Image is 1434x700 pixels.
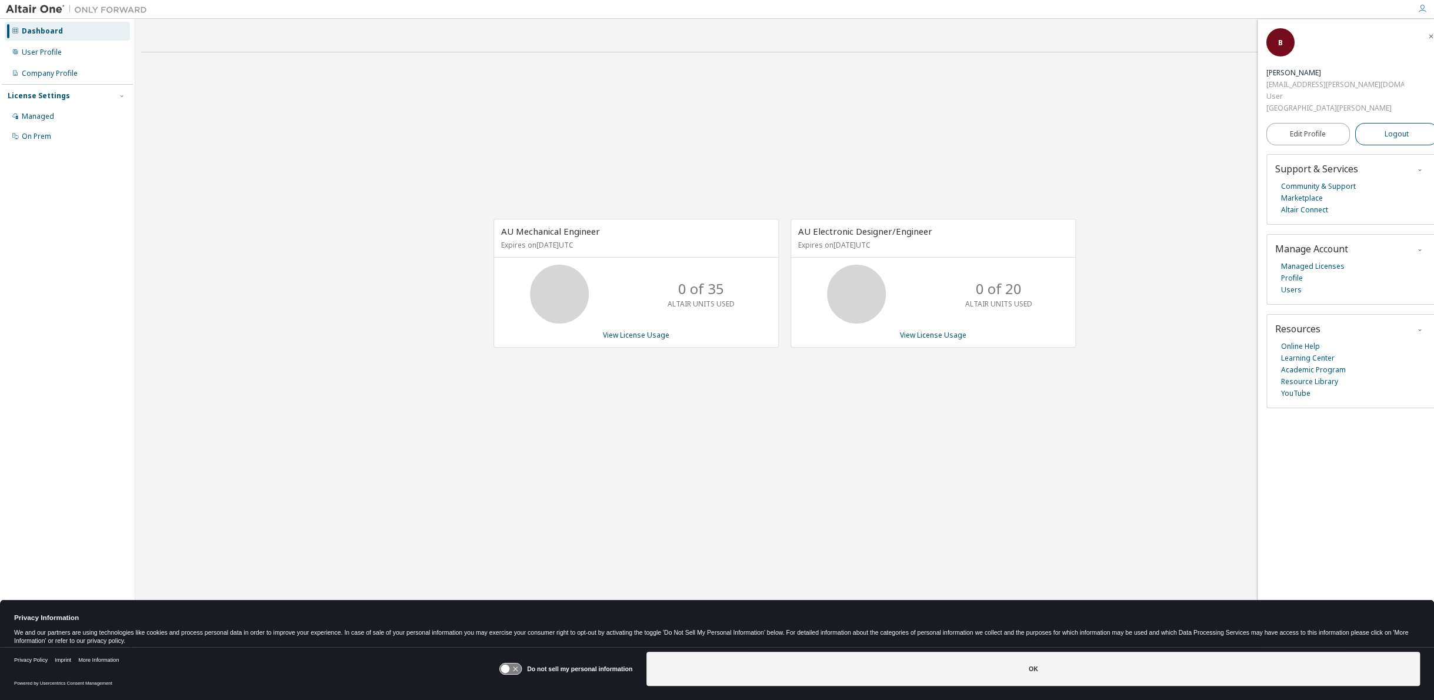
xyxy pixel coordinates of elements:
div: [EMAIL_ADDRESS][PERSON_NAME][DOMAIN_NAME] [1266,79,1404,91]
a: Online Help [1281,341,1320,352]
div: Babak Farrokh [1266,67,1404,79]
a: Managed Licenses [1281,261,1345,272]
div: User [1266,91,1404,102]
div: Dashboard [22,26,63,36]
span: AU Electronic Designer/Engineer [798,225,932,237]
div: Managed [22,112,54,121]
a: Altair Connect [1281,204,1328,216]
a: Academic Program [1281,364,1346,376]
a: Resource Library [1281,376,1338,388]
span: B [1278,38,1283,48]
span: Resources [1275,322,1320,335]
div: [GEOGRAPHIC_DATA][PERSON_NAME] [1266,102,1404,114]
div: Company Profile [22,69,78,78]
img: Altair One [6,4,153,15]
p: Expires on [DATE] UTC [798,240,1065,250]
span: AU Mechanical Engineer [501,225,600,237]
p: ALTAIR UNITS USED [965,299,1032,309]
div: License Settings [8,91,70,101]
p: ALTAIR UNITS USED [668,299,735,309]
a: Community & Support [1281,181,1356,192]
a: View License Usage [900,330,966,340]
a: Profile [1281,272,1303,284]
span: Support & Services [1275,162,1358,175]
a: Edit Profile [1266,123,1350,145]
span: Edit Profile [1290,129,1326,139]
span: Logout [1385,128,1409,140]
a: Marketplace [1281,192,1323,204]
a: YouTube [1281,388,1310,399]
a: Users [1281,284,1302,296]
a: View License Usage [603,330,669,340]
a: Learning Center [1281,352,1335,364]
p: 0 of 35 [678,279,724,299]
div: User Profile [22,48,62,57]
p: 0 of 20 [975,279,1021,299]
div: On Prem [22,132,51,141]
p: Expires on [DATE] UTC [501,240,768,250]
span: Manage Account [1275,242,1348,255]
